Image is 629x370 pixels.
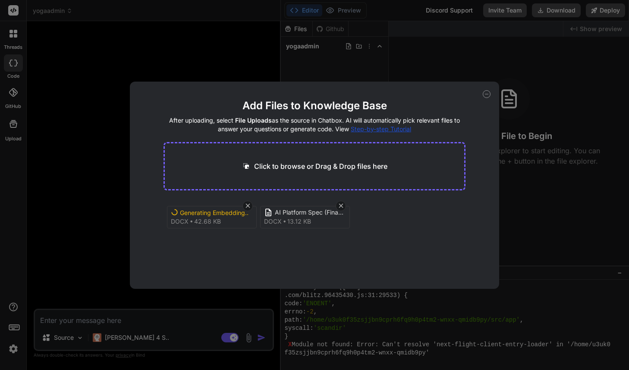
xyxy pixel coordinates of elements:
[235,117,272,124] span: File Uploads
[287,217,311,226] span: 13.12 KB
[254,161,387,171] p: Click to browse or Drag & Drop files here
[164,116,465,133] h4: After uploading, select as the source in Chatbox. AI will automatically pick relevant files to an...
[264,217,282,226] span: docx
[180,209,249,217] div: Generating Embedding...
[351,125,411,133] span: Step-by-step Tutorial
[275,208,344,217] span: AI Platform Spec (Final Consolidated)
[164,99,465,113] h2: Add Files to Knowledge Base
[171,217,189,226] span: docx
[194,217,221,226] span: 42.68 KB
